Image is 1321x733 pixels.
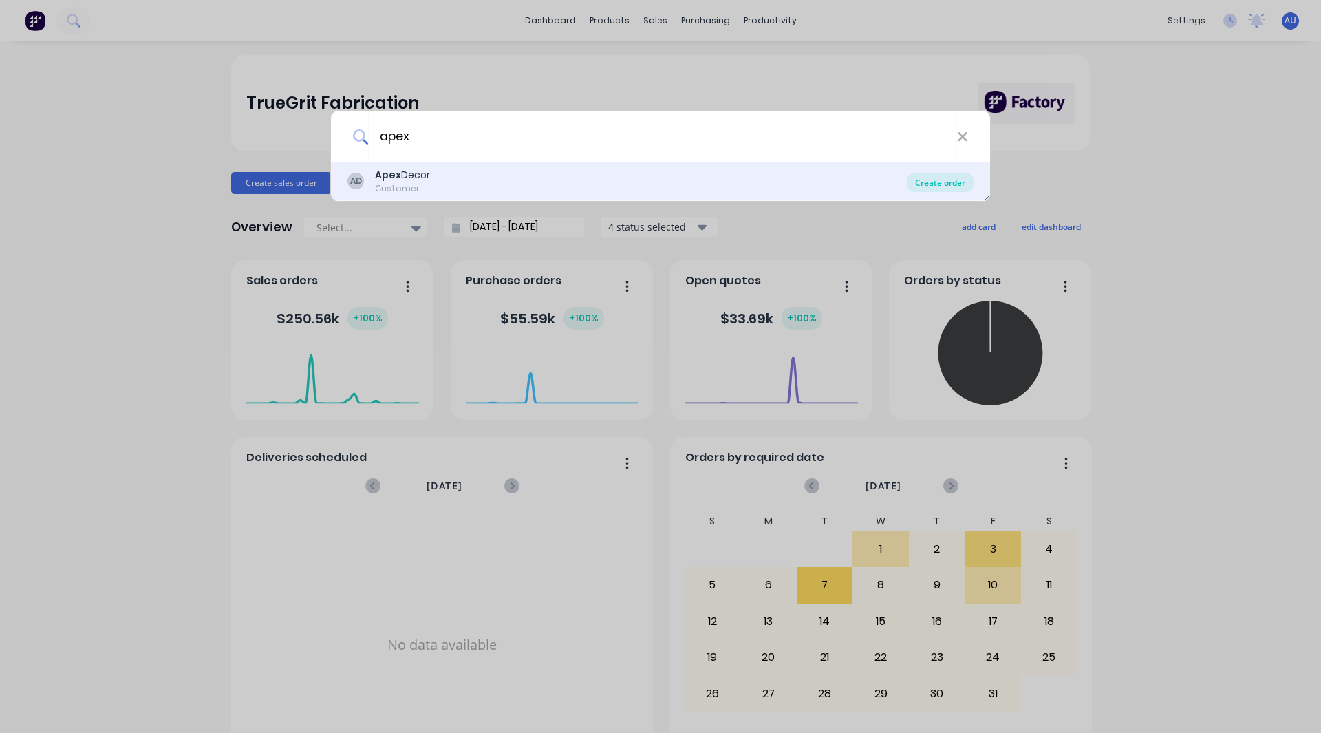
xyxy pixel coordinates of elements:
div: Decor [375,168,430,182]
input: Enter a customer name to create a new order... [368,111,957,162]
div: Create order [907,173,974,192]
b: Apex [375,168,401,182]
div: AD [347,173,364,189]
div: Customer [375,182,430,195]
